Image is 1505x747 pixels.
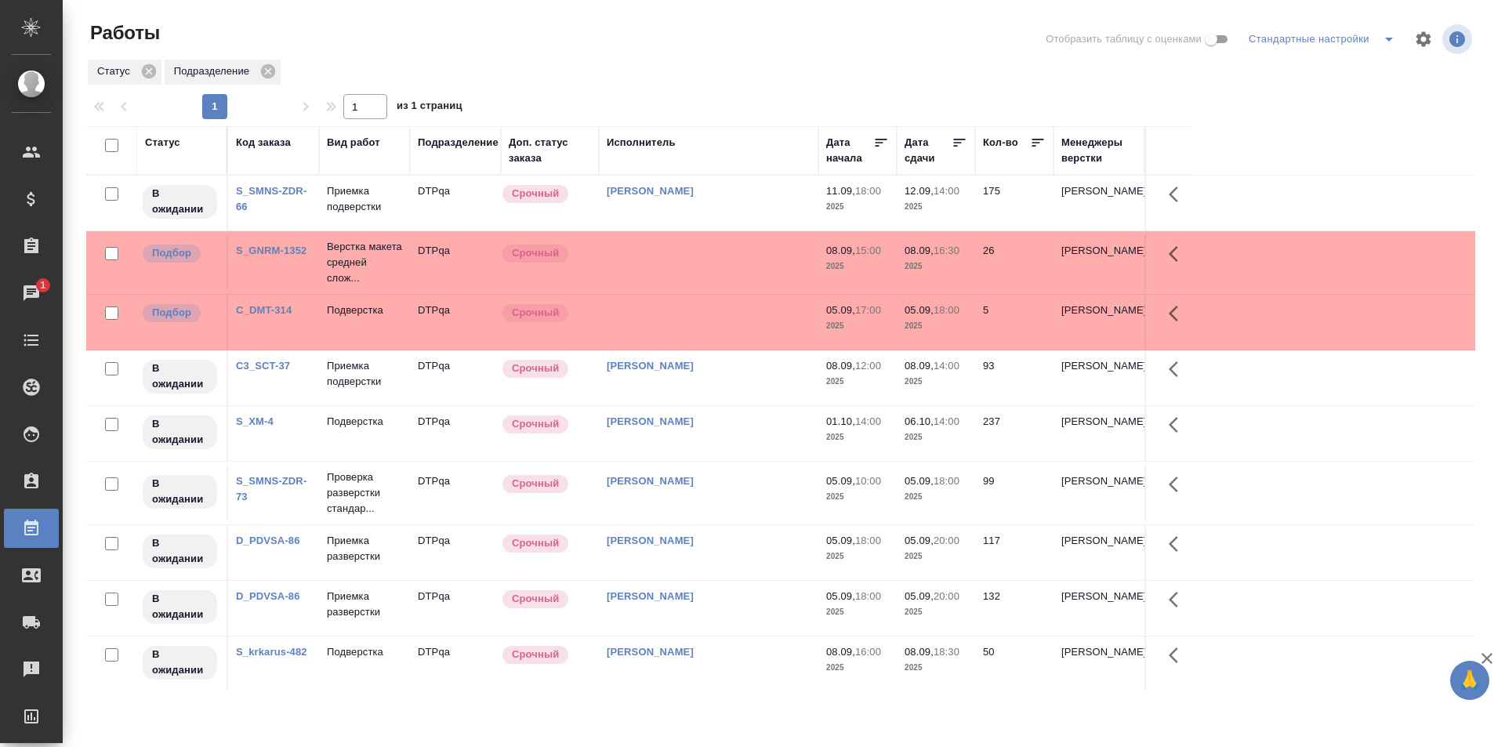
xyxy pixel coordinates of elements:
p: 18:00 [934,475,959,487]
p: Подбор [152,245,191,261]
div: Исполнитель [607,135,676,150]
p: 2025 [826,489,889,505]
button: 🙏 [1450,661,1489,700]
p: 2025 [905,430,967,445]
td: 117 [975,525,1053,580]
p: Подразделение [174,63,255,79]
p: В ожидании [152,186,208,217]
p: Срочный [512,245,559,261]
p: 05.09, [826,475,855,487]
div: Исполнитель назначен, приступать к работе пока рано [141,644,219,681]
p: 08.09, [905,245,934,256]
a: S_GNRM-1352 [236,245,306,256]
p: 2025 [826,660,889,676]
td: 26 [975,235,1053,290]
p: 08.09, [905,360,934,372]
p: 16:30 [934,245,959,256]
button: Здесь прячутся важные кнопки [1159,350,1197,388]
a: [PERSON_NAME] [607,360,694,372]
p: Срочный [512,535,559,551]
a: [PERSON_NAME] [607,535,694,546]
button: Здесь прячутся важные кнопки [1159,295,1197,332]
td: DTPqa [410,466,501,520]
p: [PERSON_NAME] [1061,358,1137,374]
p: 08.09, [826,646,855,658]
p: 05.09, [826,304,855,316]
a: S_krkarus-482 [236,646,307,658]
div: Исполнитель назначен, приступать к работе пока рано [141,533,219,570]
p: 2025 [905,660,967,676]
p: Подверстка [327,414,402,430]
a: [PERSON_NAME] [607,646,694,658]
td: 237 [975,406,1053,461]
p: 2025 [905,259,967,274]
span: Посмотреть информацию [1442,24,1475,54]
p: В ожидании [152,647,208,678]
p: 14:00 [934,415,959,427]
p: [PERSON_NAME] [1061,644,1137,660]
p: В ожидании [152,535,208,567]
p: Срочный [512,591,559,607]
div: Код заказа [236,135,291,150]
p: Верстка макета средней слож... [327,239,402,286]
button: Здесь прячутся важные кнопки [1159,176,1197,213]
div: Статус [88,60,161,85]
p: 14:00 [934,185,959,197]
a: [PERSON_NAME] [607,185,694,197]
a: D_PDVSA-86 [236,535,300,546]
p: 2025 [905,549,967,564]
p: В ожидании [152,361,208,392]
p: 18:00 [934,304,959,316]
p: [PERSON_NAME] [1061,589,1137,604]
p: [PERSON_NAME] [1061,533,1137,549]
p: 01.10, [826,415,855,427]
td: 50 [975,636,1053,691]
p: Статус [97,63,136,79]
p: В ожидании [152,476,208,507]
a: 1 [4,274,59,313]
button: Здесь прячутся важные кнопки [1159,525,1197,563]
button: Здесь прячутся важные кнопки [1159,636,1197,674]
td: DTPqa [410,176,501,230]
p: 10:00 [855,475,881,487]
p: 14:00 [934,360,959,372]
p: 05.09, [826,535,855,546]
span: 🙏 [1456,664,1483,697]
div: Статус [145,135,180,150]
p: 05.09, [905,475,934,487]
p: 05.09, [905,590,934,602]
p: 16:00 [855,646,881,658]
p: 2025 [905,374,967,390]
div: Исполнитель назначен, приступать к работе пока рано [141,414,219,451]
p: 2025 [826,604,889,620]
div: Подразделение [165,60,281,85]
button: Здесь прячутся важные кнопки [1159,406,1197,444]
p: Срочный [512,305,559,321]
p: 14:00 [855,415,881,427]
p: [PERSON_NAME] [1061,303,1137,318]
button: Здесь прячутся важные кнопки [1159,466,1197,503]
p: 2025 [826,549,889,564]
div: Исполнитель назначен, приступать к работе пока рано [141,589,219,626]
button: Здесь прячутся важные кнопки [1159,235,1197,273]
div: Исполнитель назначен, приступать к работе пока рано [141,358,219,395]
p: 08.09, [905,646,934,658]
a: [PERSON_NAME] [607,415,694,427]
span: Настроить таблицу [1405,20,1442,58]
p: В ожидании [152,416,208,448]
a: S_SMNS-ZDR-73 [236,475,306,502]
p: 2025 [905,489,967,505]
p: 18:00 [855,535,881,546]
p: 12.09, [905,185,934,197]
p: 2025 [905,604,967,620]
td: 132 [975,581,1053,636]
td: DTPqa [410,235,501,290]
p: 05.09, [905,535,934,546]
p: 18:00 [855,590,881,602]
span: 1 [31,277,55,293]
div: Исполнитель назначен, приступать к работе пока рано [141,473,219,510]
td: DTPqa [410,636,501,691]
p: 2025 [826,318,889,334]
div: Дата сдачи [905,135,952,166]
div: Вид работ [327,135,380,150]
